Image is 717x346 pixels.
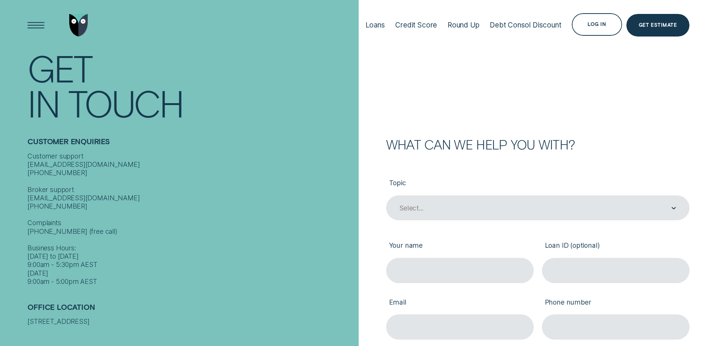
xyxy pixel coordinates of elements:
[572,13,622,36] button: Log in
[542,291,690,314] label: Phone number
[27,50,92,85] div: Get
[399,204,423,212] div: Select...
[27,137,354,152] h2: Customer Enquiries
[386,235,534,258] label: Your name
[386,172,690,195] label: Topic
[27,50,354,120] h1: Get In Touch
[27,317,354,326] div: [STREET_ADDRESS]
[25,14,47,37] button: Open Menu
[68,85,183,120] div: Touch
[448,21,480,29] div: Round Up
[626,14,690,37] a: Get Estimate
[27,152,354,286] div: Customer support [EMAIL_ADDRESS][DOMAIN_NAME] [PHONE_NUMBER] Broker support [EMAIL_ADDRESS][DOMAI...
[27,303,354,318] h2: Office Location
[490,21,561,29] div: Debt Consol Discount
[386,291,534,314] label: Email
[542,235,690,258] label: Loan ID (optional)
[27,85,59,120] div: In
[386,138,690,151] h2: What can we help you with?
[69,14,88,37] img: Wisr
[395,21,437,29] div: Credit Score
[365,21,385,29] div: Loans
